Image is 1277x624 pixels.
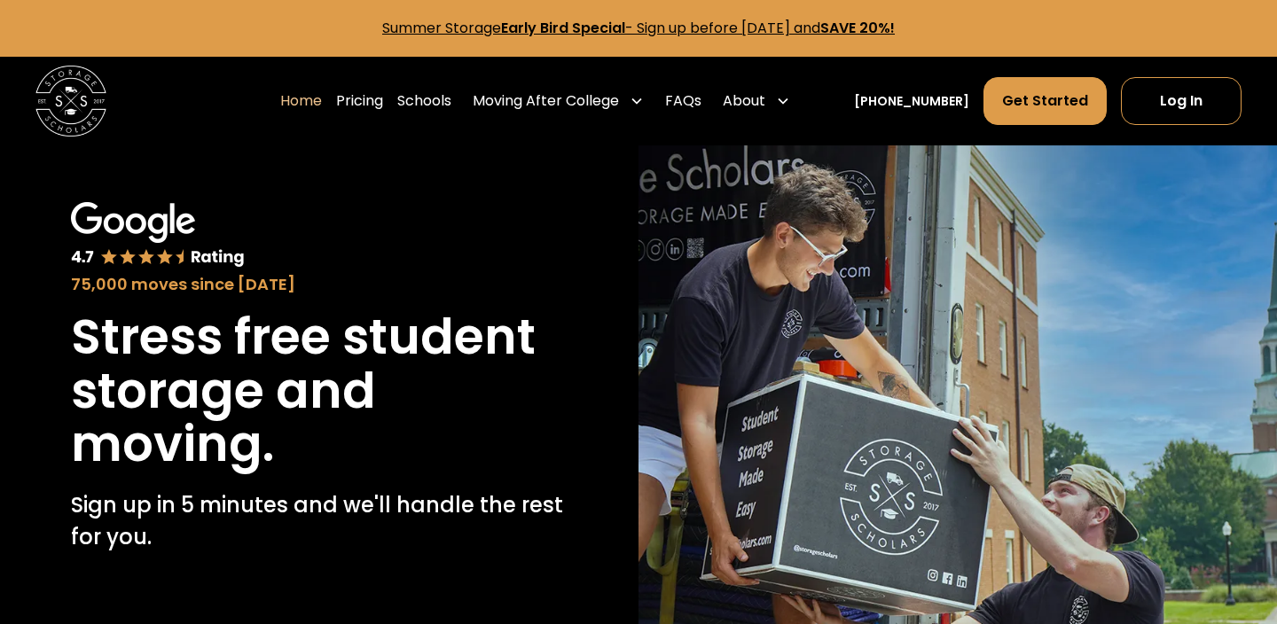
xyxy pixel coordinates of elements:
a: Get Started [983,77,1107,125]
img: Storage Scholars main logo [35,66,106,136]
a: Home [280,76,322,126]
a: Schools [397,76,451,126]
h1: Stress free student storage and moving. [71,310,568,472]
img: Google 4.7 star rating [71,202,245,269]
div: About [723,90,765,112]
a: Pricing [336,76,383,126]
strong: SAVE 20%! [820,18,895,38]
div: Moving After College [473,90,619,112]
a: Summer StorageEarly Bird Special- Sign up before [DATE] andSAVE 20%! [382,18,895,38]
div: About [716,76,797,126]
div: 75,000 moves since [DATE] [71,272,568,296]
a: Log In [1121,77,1242,125]
strong: Early Bird Special [501,18,625,38]
a: [PHONE_NUMBER] [854,92,969,111]
div: Moving After College [466,76,651,126]
a: FAQs [665,76,701,126]
p: Sign up in 5 minutes and we'll handle the rest for you. [71,489,568,553]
